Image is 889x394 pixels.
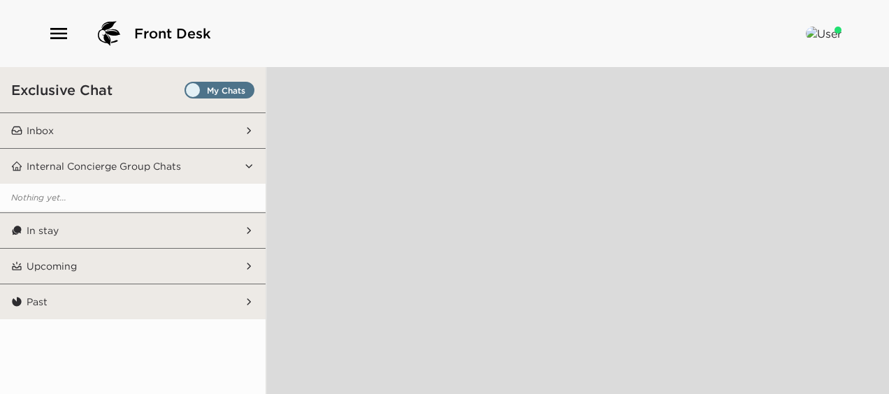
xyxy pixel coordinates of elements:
p: Internal Concierge Group Chats [27,160,181,173]
button: Inbox [22,113,244,148]
img: logo [92,17,126,50]
p: Inbox [27,124,54,137]
label: Set all destinations [185,82,254,98]
button: In stay [22,213,244,248]
button: Upcoming [22,249,244,284]
img: User [806,27,841,41]
p: Past [27,295,48,308]
span: Front Desk [134,24,211,43]
p: In stay [27,224,59,237]
h3: Exclusive Chat [11,81,113,98]
button: Internal Concierge Group Chats [22,149,244,184]
button: Past [22,284,244,319]
p: Upcoming [27,260,77,272]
